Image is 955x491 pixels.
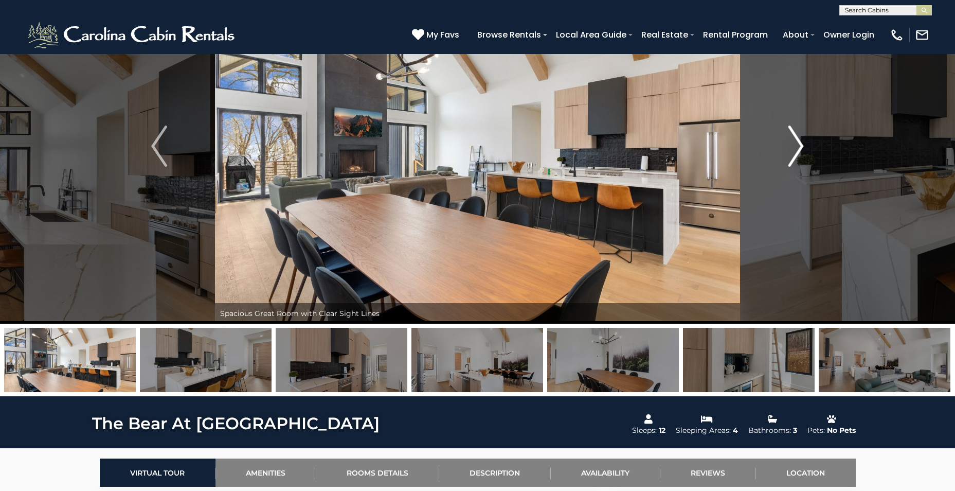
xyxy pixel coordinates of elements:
img: arrow [151,126,167,167]
a: Owner Login [818,26,879,44]
img: arrow [788,126,803,167]
a: Amenities [215,459,316,487]
a: Description [439,459,551,487]
img: mail-regular-white.png [915,28,929,42]
img: 166099338 [411,328,543,392]
a: Browse Rentals [472,26,546,44]
img: 166099350 [683,328,815,392]
a: Availability [551,459,660,487]
a: Local Area Guide [551,26,632,44]
a: About [778,26,814,44]
a: Virtual Tour [100,459,215,487]
img: 166099332 [819,328,950,392]
a: Rooms Details [316,459,439,487]
img: White-1-2.png [26,20,239,50]
a: My Favs [412,28,462,42]
img: 166099337 [140,328,272,392]
a: Rental Program [698,26,773,44]
span: My Favs [426,28,459,41]
img: 166099335 [4,328,136,392]
img: phone-regular-white.png [890,28,904,42]
a: Reviews [660,459,756,487]
img: 166099339 [276,328,407,392]
img: 166099334 [547,328,679,392]
a: Location [756,459,856,487]
a: Real Estate [636,26,693,44]
div: Spacious Great Room with Clear Sight Lines [215,303,740,324]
